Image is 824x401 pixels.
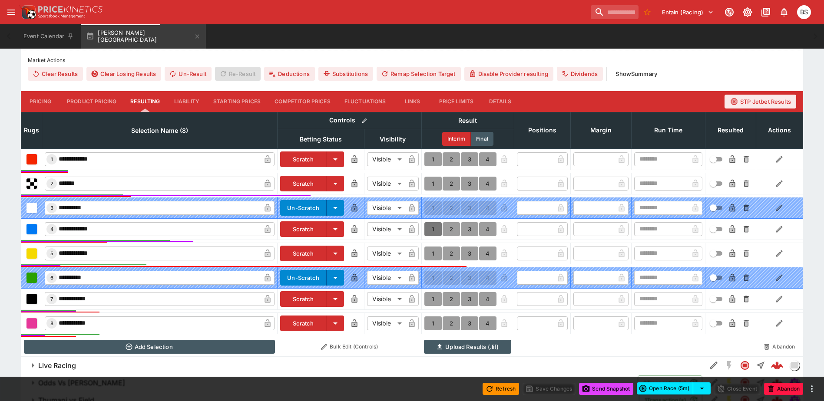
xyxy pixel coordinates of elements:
button: 1 [424,177,442,191]
span: Betting Status [290,134,351,145]
span: Visibility [370,134,415,145]
button: 3 [461,152,478,166]
img: logo-cerberus--red.svg [771,359,783,371]
img: liveracing [790,361,799,370]
button: Un-Result [165,67,211,81]
button: Disable Provider resulting [464,67,553,81]
button: Select Tenant [657,5,719,19]
button: Toggle light/dark mode [740,4,755,20]
button: No Bookmarks [640,5,654,19]
button: 4 [479,222,496,236]
div: Visible [367,271,405,285]
button: Scratch [280,151,327,167]
button: [PERSON_NAME][GEOGRAPHIC_DATA] [81,24,206,49]
th: Result [421,112,514,129]
button: 4 [479,247,496,260]
button: Final [471,132,493,146]
button: 4 [479,152,496,166]
button: Dividends [557,67,603,81]
button: Scratch [280,291,327,307]
span: 4 [49,226,55,232]
button: 3 [461,247,478,260]
button: Details [480,91,520,112]
span: 6 [49,275,55,281]
div: Visible [367,292,405,306]
button: 3 [461,292,478,306]
button: Edit Detail [706,375,721,391]
img: PriceKinetics [38,6,103,13]
span: 2 [49,181,55,187]
button: Scratch [280,246,327,261]
img: Sportsbook Management [38,14,85,18]
div: Visible [367,222,405,236]
img: PriceKinetics Logo [19,3,36,21]
span: Re-Result [215,67,261,81]
div: Visible [367,177,405,191]
th: Controls [278,112,422,129]
button: Closed [737,375,753,391]
div: split button [637,382,711,394]
button: Send Snapshot [579,383,633,395]
button: Closed [737,358,753,373]
button: 2 [443,316,460,330]
button: Add Selection [24,340,275,354]
button: Scratch [280,316,327,331]
span: 8 [49,320,55,326]
th: Margin [570,112,631,148]
button: more [807,384,817,394]
svg: Closed [740,360,750,371]
button: open drawer [3,4,19,20]
button: Abandon [764,383,803,395]
button: Straight [753,375,768,391]
button: Scratch [280,221,327,237]
button: Deductions [264,67,315,81]
button: Interim [442,132,471,146]
button: 3 [461,222,478,236]
span: 3 [49,205,55,211]
button: 2Transaction(s) [638,375,702,390]
div: Visible [367,201,405,215]
label: Market Actions [28,54,796,67]
th: Actions [756,112,803,148]
button: 2 [443,177,460,191]
button: 3 [461,316,478,330]
button: Brendan Scoble [794,3,814,22]
button: 1 [424,152,442,166]
button: select merge strategy [693,382,711,394]
button: Clear Results [28,67,83,81]
div: Brendan Scoble [797,5,811,19]
button: 2 [443,222,460,236]
button: Pricing [21,91,60,112]
button: Bulk Edit (Controls) [280,340,419,354]
button: Substitutions [318,67,373,81]
span: 5 [49,250,55,256]
button: Bulk edit [359,115,370,126]
button: Scratch [280,176,327,191]
button: 2 [443,292,460,306]
button: Remap Selection Target [377,67,461,81]
button: Straight [753,358,768,373]
button: 3 [461,177,478,191]
button: 1 [424,247,442,260]
button: Odds Vs [PERSON_NAME] [21,374,638,391]
button: Edit Detail [706,358,721,373]
button: STP Jetbet Results [725,95,796,108]
button: Un-Scratch [280,270,327,286]
button: Event Calendar [18,24,79,49]
button: 2 [443,247,460,260]
button: Open Race (5m) [637,382,693,394]
a: a62d90d4-2005-452e-8127-a46d7ed4fcc3 [768,374,786,391]
button: Documentation [758,4,774,20]
button: 2 [443,152,460,166]
button: Live Racing [21,357,706,374]
button: 1 [424,316,442,330]
button: Liability [167,91,206,112]
button: 4 [479,292,496,306]
div: 8966d373-6da6-4c7c-9042-eb47a817eb59 [771,359,783,371]
span: 1 [49,156,55,162]
button: Starting Prices [206,91,268,112]
button: ShowSummary [610,67,662,81]
span: Selection Name (8) [122,125,198,136]
button: 1 [424,292,442,306]
button: 1 [424,222,442,236]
